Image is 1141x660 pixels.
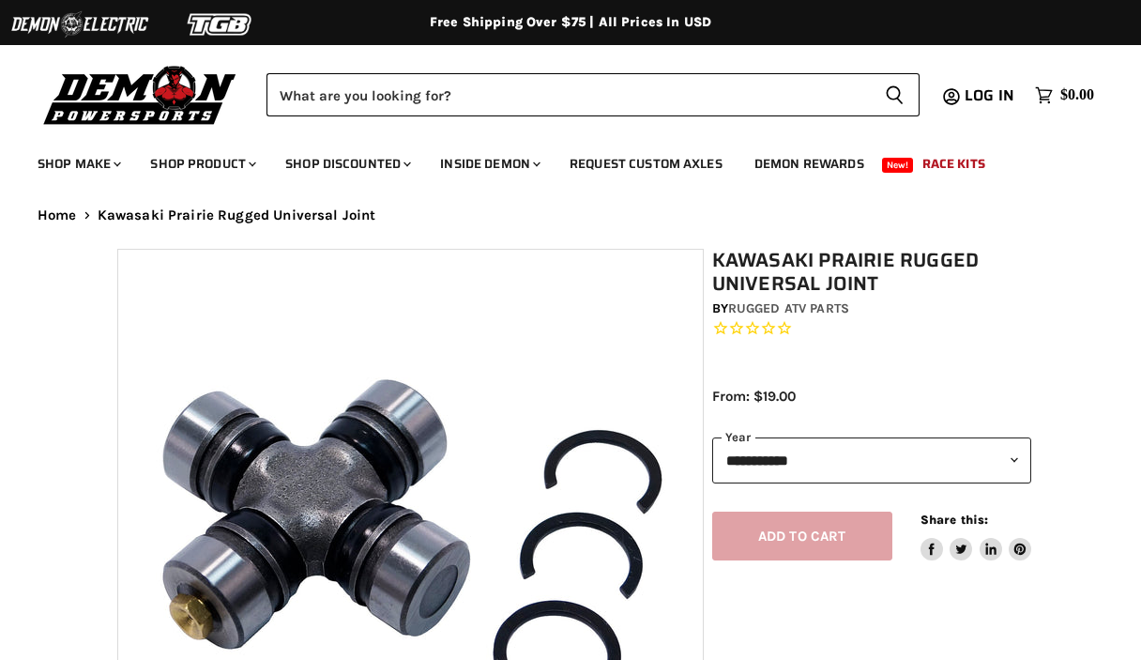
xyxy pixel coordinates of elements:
a: Demon Rewards [740,145,878,183]
input: Search [266,73,870,116]
a: Rugged ATV Parts [728,300,849,316]
a: Race Kits [908,145,999,183]
a: Home [38,207,77,223]
div: by [712,299,1032,319]
span: Log in [965,84,1014,107]
span: Rated 0.0 out of 5 stars 0 reviews [712,319,1032,339]
a: Request Custom Axles [555,145,737,183]
select: year [712,437,1032,483]
span: Kawasaki Prairie Rugged Universal Joint [98,207,376,223]
span: From: $19.00 [712,388,796,405]
ul: Main menu [23,137,1089,183]
a: $0.00 [1026,82,1103,109]
a: Log in [956,87,1026,104]
span: $0.00 [1060,86,1094,104]
img: Demon Electric Logo 2 [9,7,150,42]
a: Shop Discounted [271,145,422,183]
a: Shop Product [136,145,267,183]
a: Inside Demon [426,145,552,183]
form: Product [266,73,920,116]
button: Search [870,73,920,116]
a: Shop Make [23,145,132,183]
h1: Kawasaki Prairie Rugged Universal Joint [712,249,1032,296]
img: TGB Logo 2 [150,7,291,42]
img: Demon Powersports [38,61,243,128]
span: Share this: [920,513,988,527]
aside: Share this: [920,512,1032,561]
span: New! [882,158,914,173]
